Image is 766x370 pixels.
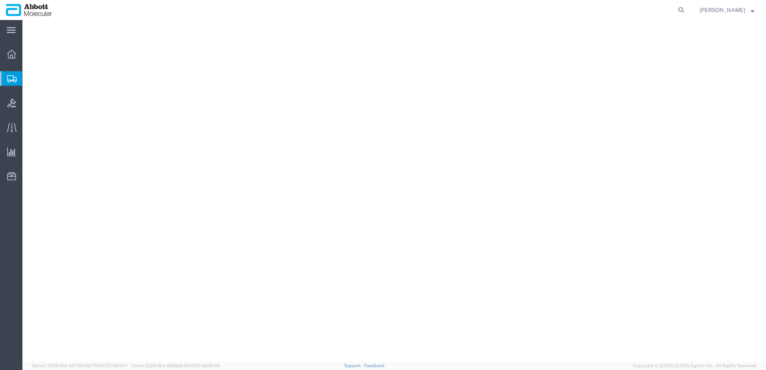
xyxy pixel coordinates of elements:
a: Support [344,363,364,368]
span: Client: 2025.18.0-9839db4 [131,363,220,368]
img: logo [6,4,52,16]
iframe: FS Legacy Container [22,20,766,362]
span: Copyright © [DATE]-[DATE] Agistix Inc., All Rights Reserved [633,362,756,369]
span: Server: 2025.18.0-dd719145275 [32,363,127,368]
span: [DATE] 09:32:48 [186,363,220,368]
button: [PERSON_NAME] [699,5,755,15]
a: Feedback [364,363,385,368]
span: Raza Khan [699,6,745,14]
span: [DATE] 09:51:11 [97,363,127,368]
